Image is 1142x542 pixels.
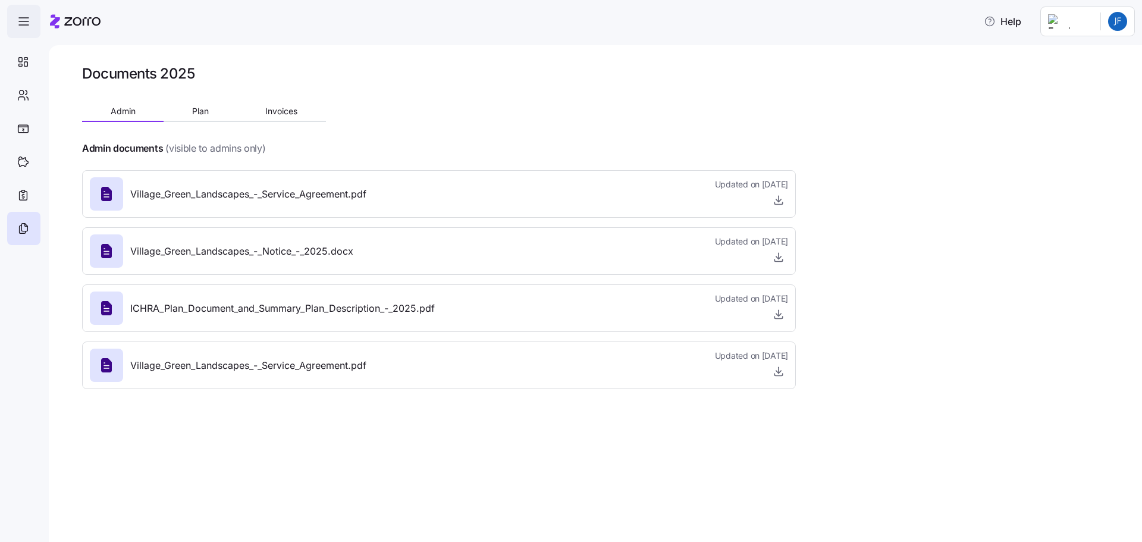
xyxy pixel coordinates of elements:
[715,236,788,247] span: Updated on [DATE]
[974,10,1031,33] button: Help
[111,107,136,115] span: Admin
[715,293,788,305] span: Updated on [DATE]
[715,350,788,362] span: Updated on [DATE]
[82,142,163,155] h4: Admin documents
[165,141,265,156] span: (visible to admins only)
[715,178,788,190] span: Updated on [DATE]
[1108,12,1127,31] img: 21782d9a972154e1077e9390cd91bd86
[1048,14,1091,29] img: Employer logo
[265,107,297,115] span: Invoices
[130,187,366,202] span: Village_Green_Landscapes_-_Service_Agreement.pdf
[130,244,353,259] span: Village_Green_Landscapes_-_Notice_-_2025.docx
[984,14,1021,29] span: Help
[82,64,194,83] h1: Documents 2025
[130,301,435,316] span: ICHRA_Plan_Document_and_Summary_Plan_Description_-_2025.pdf
[130,358,366,373] span: Village_Green_Landscapes_-_Service_Agreement.pdf
[192,107,209,115] span: Plan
